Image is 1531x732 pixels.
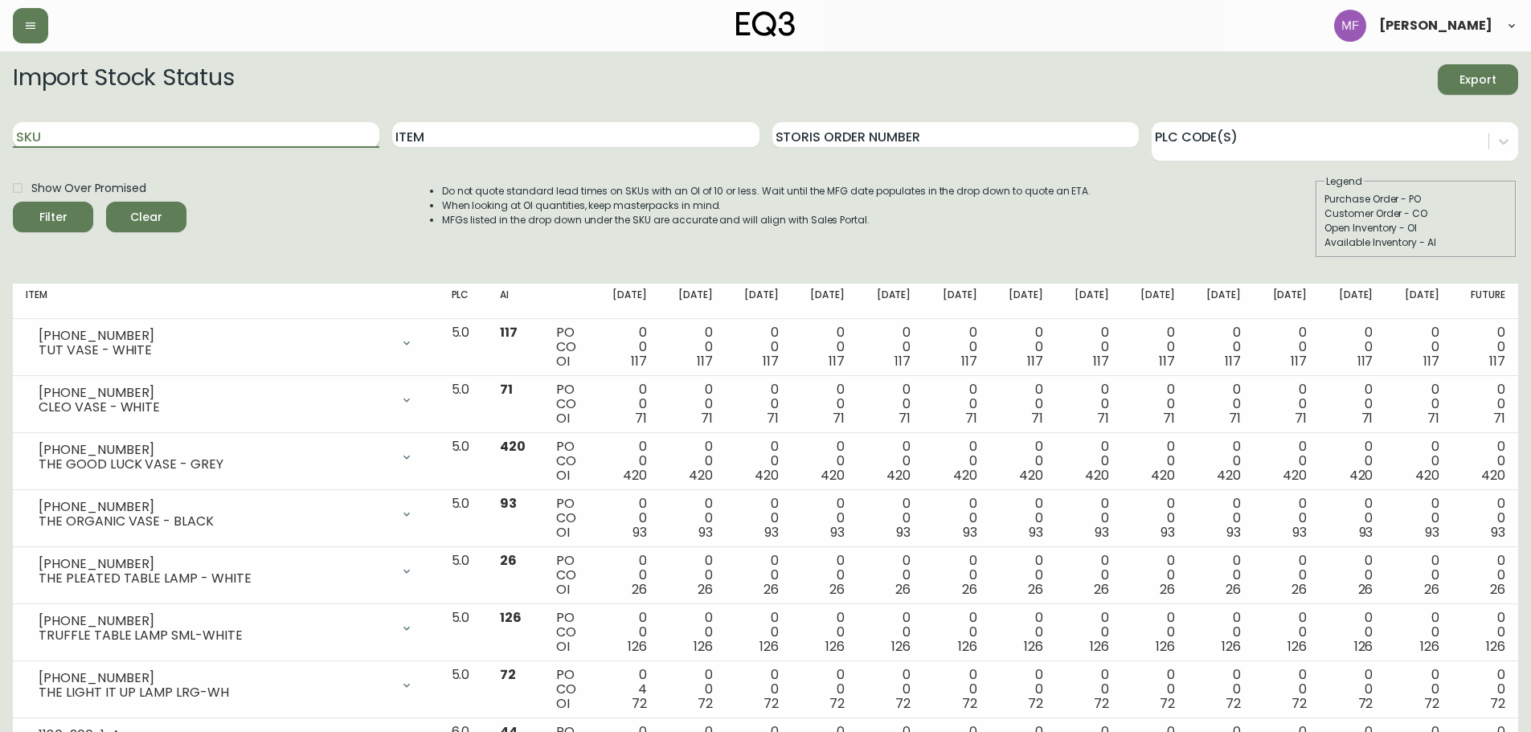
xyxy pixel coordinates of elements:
div: 0 0 [1069,497,1109,540]
div: 0 0 [1465,611,1505,654]
div: 0 0 [1135,554,1175,597]
th: [DATE] [858,284,923,319]
span: 93 [1292,523,1307,542]
div: 0 0 [1332,325,1373,369]
div: 0 0 [607,440,647,483]
div: TRUFFLE TABLE LAMP SML-WHITE [39,628,391,643]
span: 126 [694,637,713,656]
div: 0 0 [936,382,976,426]
span: 93 [963,523,977,542]
div: [PHONE_NUMBER] [39,386,391,400]
div: 0 0 [1398,440,1439,483]
span: 71 [1493,409,1505,427]
span: 420 [500,437,526,456]
div: 0 0 [1135,440,1175,483]
span: 26 [1292,580,1307,599]
span: 71 [635,409,647,427]
td: 5.0 [439,376,487,433]
span: Clear [119,207,174,227]
div: [PHONE_NUMBER] [39,671,391,685]
span: 26 [632,580,647,599]
button: Filter [13,202,93,232]
span: 71 [1163,409,1175,427]
span: 72 [500,665,516,684]
span: Show Over Promised [31,180,146,197]
span: 420 [1481,466,1505,485]
div: 0 0 [1332,554,1373,597]
div: 0 0 [607,611,647,654]
div: 0 0 [1267,325,1307,369]
span: 126 [958,637,977,656]
span: 117 [1027,352,1043,370]
span: 117 [500,323,518,341]
div: THE GOOD LUCK VASE - GREY [39,457,391,472]
div: 0 0 [936,668,976,711]
div: 0 0 [673,611,713,654]
span: 71 [899,409,911,427]
div: Available Inventory - AI [1324,235,1508,250]
div: 0 0 [673,382,713,426]
span: 126 [1156,637,1175,656]
span: 72 [1028,694,1043,713]
div: 0 0 [673,497,713,540]
div: 0 0 [1069,554,1109,597]
div: 0 0 [1398,497,1439,540]
div: CLEO VASE - WHITE [39,400,391,415]
div: 0 0 [1069,668,1109,711]
span: 26 [895,580,911,599]
span: 72 [1094,694,1109,713]
th: [DATE] [792,284,858,319]
span: 26 [1424,580,1439,599]
span: 93 [1491,523,1505,542]
span: 71 [1097,409,1109,427]
div: 0 0 [1069,611,1109,654]
span: 71 [965,409,977,427]
div: 0 0 [804,611,845,654]
span: OI [556,637,570,656]
div: 0 0 [739,554,779,597]
div: PO CO [556,668,581,711]
div: 0 0 [739,382,779,426]
span: 26 [1490,580,1505,599]
span: 420 [1349,466,1373,485]
span: 420 [1283,466,1307,485]
div: 0 0 [1398,668,1439,711]
span: 93 [1226,523,1241,542]
span: 72 [829,694,845,713]
span: 72 [1226,694,1241,713]
div: 0 0 [1267,554,1307,597]
div: 0 0 [804,382,845,426]
span: 71 [1229,409,1241,427]
span: 420 [1151,466,1175,485]
div: 0 0 [1003,668,1043,711]
div: [PHONE_NUMBER] [39,500,391,514]
span: 72 [1160,694,1175,713]
span: 72 [763,694,779,713]
div: 0 0 [673,668,713,711]
div: 0 0 [936,440,976,483]
span: 420 [1085,466,1109,485]
div: 0 0 [1332,668,1373,711]
div: 0 0 [673,554,713,597]
th: AI [487,284,543,319]
div: 0 0 [1201,382,1241,426]
div: 0 0 [804,440,845,483]
span: OI [556,580,570,599]
span: 126 [1090,637,1109,656]
span: 93 [896,523,911,542]
span: 126 [1222,637,1241,656]
div: 0 0 [739,325,779,369]
span: 420 [1415,466,1439,485]
span: 117 [894,352,911,370]
div: TUT VASE - WHITE [39,343,391,358]
span: OI [556,466,570,485]
td: 5.0 [439,661,487,718]
span: 117 [1291,352,1307,370]
th: [DATE] [1320,284,1386,319]
span: 71 [701,409,713,427]
span: 117 [829,352,845,370]
span: 93 [698,523,713,542]
div: 0 0 [936,554,976,597]
div: 0 0 [804,554,845,597]
div: 0 0 [1135,325,1175,369]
